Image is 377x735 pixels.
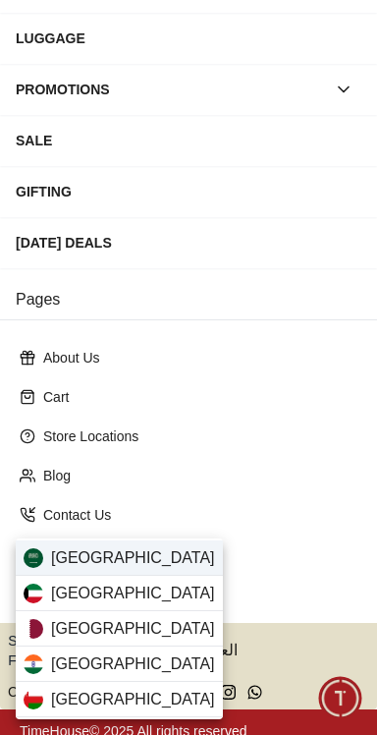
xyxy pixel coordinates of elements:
span: [GEOGRAPHIC_DATA] [51,546,215,570]
img: Qatar [24,619,43,639]
img: India [24,654,43,674]
span: [GEOGRAPHIC_DATA] [51,688,215,711]
span: [GEOGRAPHIC_DATA] [51,652,215,676]
img: Oman [24,690,43,709]
img: Saudi Arabia [24,548,43,568]
span: [GEOGRAPHIC_DATA] [51,582,215,605]
span: [GEOGRAPHIC_DATA] [51,617,215,641]
div: Chat Widget [319,677,362,720]
img: Kuwait [24,584,43,603]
